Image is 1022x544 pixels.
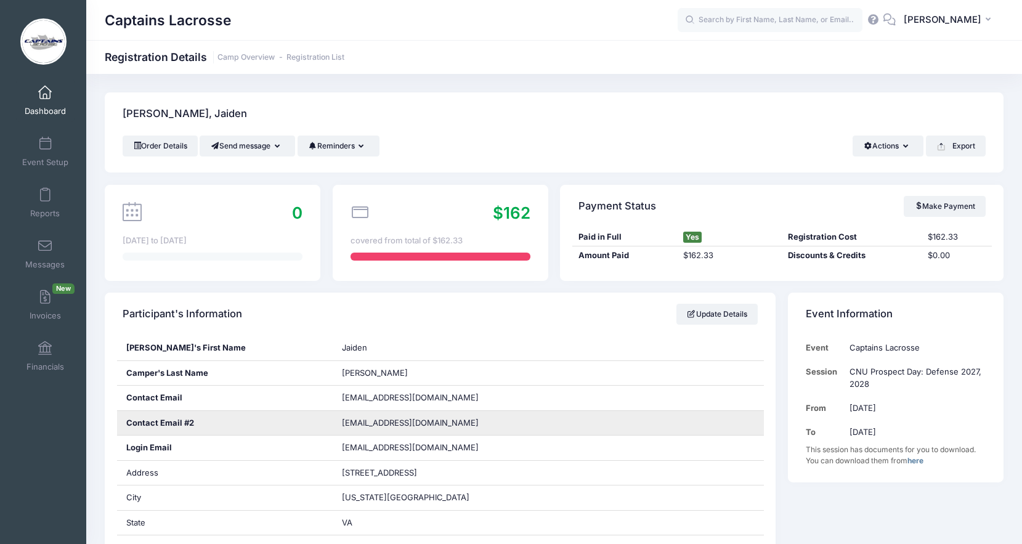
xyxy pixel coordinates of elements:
td: Session [806,360,843,396]
span: Financials [26,362,64,372]
span: [PERSON_NAME] [904,13,981,26]
td: [DATE] [843,396,986,420]
button: Reminders [298,136,379,156]
div: Contact Email [117,386,333,410]
span: [EMAIL_ADDRESS][DOMAIN_NAME] [342,417,496,429]
a: here [907,456,923,465]
a: Messages [16,232,75,275]
div: covered from total of $162.33 [351,235,530,247]
td: [DATE] [843,420,986,444]
img: Captains Lacrosse [20,18,67,65]
span: [US_STATE][GEOGRAPHIC_DATA] [342,492,469,502]
span: Invoices [30,311,61,321]
a: Update Details [676,304,758,325]
h1: Registration Details [105,51,344,63]
div: Amount Paid [572,250,677,262]
span: [STREET_ADDRESS] [342,468,417,477]
span: [EMAIL_ADDRESS][DOMAIN_NAME] [342,392,479,402]
div: $162.33 [922,231,991,243]
a: Camp Overview [217,53,275,62]
span: Jaiden [342,343,367,352]
a: Reports [16,181,75,224]
td: CNU Prospect Day: Defense 2027, 2028 [843,360,986,396]
span: [EMAIL_ADDRESS][DOMAIN_NAME] [342,442,496,454]
div: This session has documents for you to download. You can download them from [806,444,986,466]
h4: Event Information [806,297,893,332]
a: Event Setup [16,130,75,173]
div: Registration Cost [782,231,922,243]
h4: Participant's Information [123,297,242,332]
span: VA [342,518,352,527]
div: City [117,485,333,510]
div: $162.33 [677,250,782,262]
div: Contact Email #2 [117,411,333,436]
h4: [PERSON_NAME], Jaiden [123,97,247,132]
span: New [52,283,75,294]
span: Dashboard [25,106,66,116]
a: Financials [16,335,75,378]
div: State [117,511,333,535]
span: $162 [493,203,530,222]
button: Actions [853,136,923,156]
div: Paid in Full [572,231,677,243]
a: Dashboard [16,79,75,122]
span: Reports [30,208,60,219]
div: Camper's Last Name [117,361,333,386]
h4: Payment Status [578,189,656,224]
div: Login Email [117,436,333,460]
input: Search by First Name, Last Name, or Email... [678,8,862,33]
div: Address [117,461,333,485]
td: Captains Lacrosse [843,336,986,360]
span: Yes [683,232,702,243]
div: Discounts & Credits [782,250,922,262]
td: Event [806,336,843,360]
a: InvoicesNew [16,283,75,327]
a: Registration List [286,53,344,62]
a: Make Payment [904,196,986,217]
td: From [806,396,843,420]
span: Messages [25,259,65,270]
div: $0.00 [922,250,991,262]
button: Export [926,136,986,156]
span: [PERSON_NAME] [342,368,408,378]
button: Send message [200,136,295,156]
td: To [806,420,843,444]
span: Event Setup [22,157,68,168]
button: [PERSON_NAME] [896,6,1004,35]
div: [PERSON_NAME]'s First Name [117,336,333,360]
h1: Captains Lacrosse [105,6,231,35]
div: [DATE] to [DATE] [123,235,302,247]
span: 0 [292,203,302,222]
a: Order Details [123,136,198,156]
